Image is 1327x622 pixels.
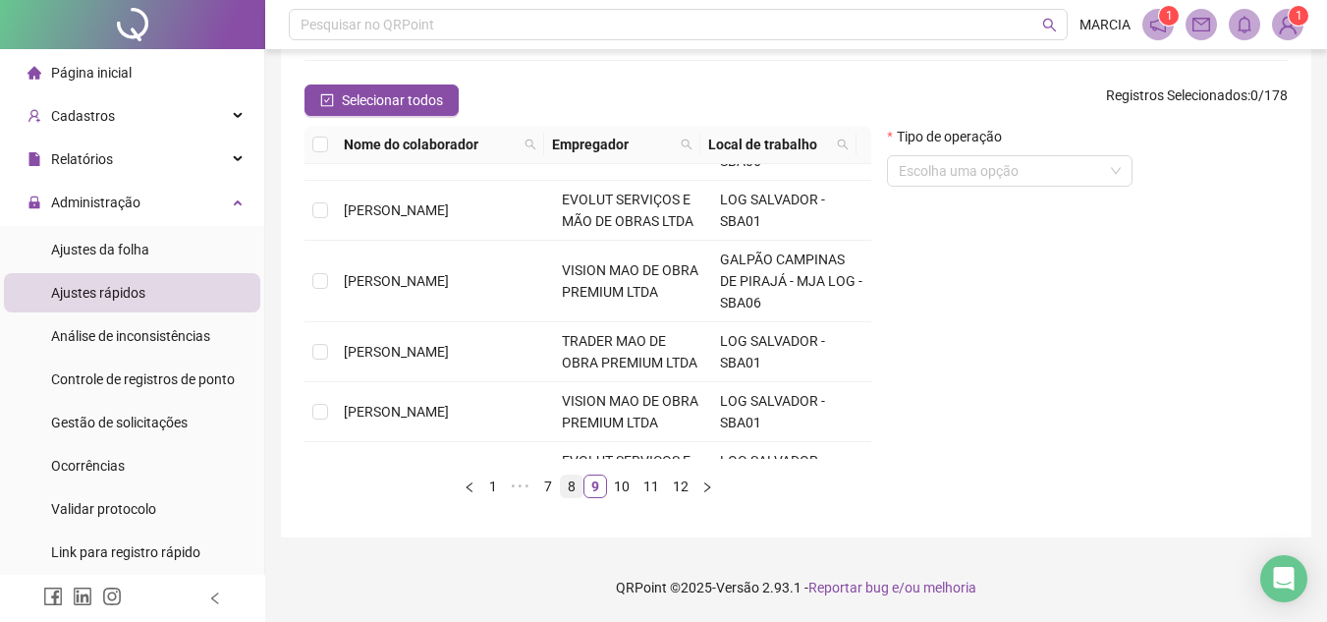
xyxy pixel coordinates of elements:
span: Cadastros [51,108,115,124]
span: ••• [505,475,536,498]
a: 10 [608,476,636,497]
span: left [208,592,222,605]
span: lock [28,196,41,209]
span: Ajustes rápidos [51,285,145,301]
footer: QRPoint © 2025 - 2.93.1 - [265,553,1327,622]
a: 8 [561,476,582,497]
li: 12 [666,475,695,498]
span: Registros Selecionados [1106,87,1247,103]
span: TRADER MAO DE OBRA PREMIUM LTDA [562,333,697,370]
li: 7 [536,475,560,498]
li: 9 [583,475,607,498]
li: Página anterior [458,475,481,498]
span: file [28,152,41,166]
span: search [681,139,692,150]
span: check-square [320,93,334,107]
span: 1 [1296,9,1302,23]
span: MARCIA [1079,14,1131,35]
span: Versão [716,580,759,595]
span: notification [1149,16,1167,33]
span: LOG SALVADOR - SBA01 [720,393,825,430]
span: LOG SALVADOR - SBA01 [720,333,825,370]
span: instagram [102,587,122,606]
a: 12 [667,476,694,497]
span: [PERSON_NAME] [344,404,449,420]
span: Ajustes da folha [51,242,149,257]
a: 11 [637,476,665,497]
li: 10 [607,475,636,498]
span: Controle de registros de ponto [51,371,235,387]
span: LOG SALVADOR - SBA01 [720,453,825,490]
span: Análise de inconsistências [51,328,210,344]
span: EVOLUT SERVIÇOS E MÃO DE OBRAS LTDA [562,192,693,229]
span: LOG SALVADOR - SBA01 [720,192,825,229]
button: right [695,475,719,498]
span: 1 [1166,9,1173,23]
span: right [701,481,713,493]
span: Gestão de solicitações [51,415,188,430]
span: GALPÃO CAMPINAS DE PIRAJÁ - MJA LOG - SBA06 [720,252,862,311]
span: [PERSON_NAME] [344,202,449,218]
li: 5 páginas anteriores [505,475,536,498]
span: search [1042,18,1057,32]
span: : 0 / 178 [1106,85,1288,116]
span: search [525,139,536,150]
span: bell [1236,16,1253,33]
li: 1 [481,475,505,498]
button: Selecionar todos [304,85,459,116]
a: 7 [537,476,559,497]
span: Reportar bug e/ou melhoria [808,580,976,595]
span: Administração [51,195,140,210]
li: 8 [560,475,583,498]
img: 94789 [1273,10,1302,39]
span: Link para registro rápido [51,544,200,560]
span: Ocorrências [51,458,125,474]
span: mail [1192,16,1210,33]
span: linkedin [73,587,92,606]
sup: Atualize o seu contato no menu Meus Dados [1289,6,1308,26]
span: Nome do colaborador [344,134,517,155]
label: Tipo de operação [887,126,1014,147]
a: 1 [482,476,504,497]
span: search [521,130,540,159]
span: [PERSON_NAME] [344,273,449,289]
span: Validar protocolo [51,501,156,517]
div: Open Intercom Messenger [1260,555,1307,602]
a: 9 [584,476,606,497]
span: left [464,481,475,493]
span: home [28,66,41,80]
span: facebook [43,587,63,606]
span: VISION MAO DE OBRA PREMIUM LTDA [562,262,698,300]
span: search [837,139,849,150]
span: user-add [28,109,41,123]
span: Empregador [552,134,673,155]
span: Selecionar todos [342,89,443,111]
span: search [677,130,696,159]
span: Relatórios [51,151,113,167]
span: VISION MAO DE OBRA PREMIUM LTDA [562,393,698,430]
span: Local de trabalho [708,134,830,155]
button: left [458,475,481,498]
span: EVOLUT SERVIÇOS E MÃO DE OBRAS LTDA [562,453,693,490]
li: 11 [636,475,666,498]
li: Próxima página [695,475,719,498]
sup: 1 [1159,6,1179,26]
span: [PERSON_NAME] [344,344,449,360]
span: Página inicial [51,65,132,81]
span: search [833,130,853,159]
